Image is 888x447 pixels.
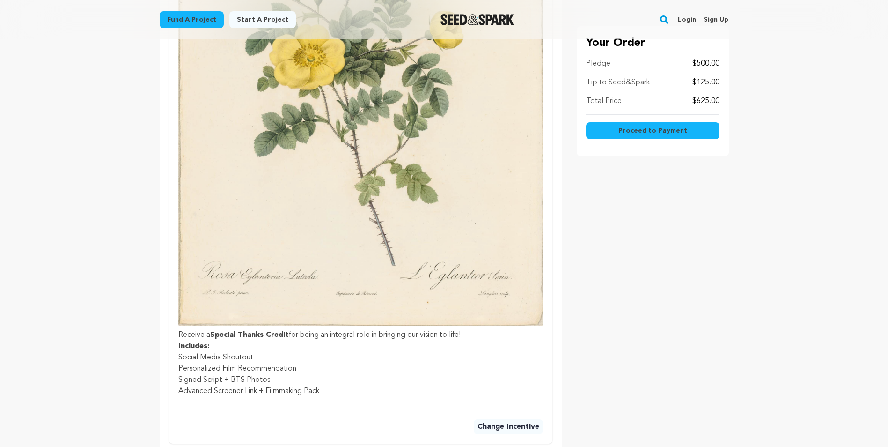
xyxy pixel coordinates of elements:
[474,419,543,434] button: Change Incentive
[692,96,719,107] p: $625.00
[229,11,296,28] a: Start a project
[178,329,543,341] p: Receive a for being an integral role in bringing our vision to life!
[586,96,622,107] p: Total Price
[178,374,543,386] li: Signed Script + BTS Photos
[178,363,543,374] li: Personalized Film Recommendation
[440,14,514,25] a: Seed&Spark Homepage
[586,58,610,69] p: Pledge
[704,12,728,27] a: Sign up
[678,12,696,27] a: Login
[692,58,719,69] p: $500.00
[586,77,650,88] p: Tip to Seed&Spark
[178,386,543,397] li: Advanced Screener Link + Filmmaking Pack
[618,126,687,135] span: Proceed to Payment
[178,352,543,363] li: Social Media Shoutout
[178,343,209,350] strong: Includes:
[586,122,719,139] button: Proceed to Payment
[440,14,514,25] img: Seed&Spark Logo Dark Mode
[586,36,719,51] p: Your Order
[692,77,719,88] p: $125.00
[160,11,224,28] a: Fund a project
[210,331,289,339] strong: Special Thanks Credit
